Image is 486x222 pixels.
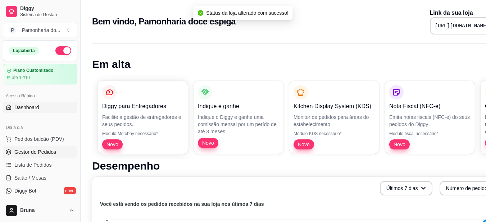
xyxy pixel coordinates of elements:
span: Status da loja alterado com sucesso! [206,10,289,16]
p: Kitchen Display System (KDS) [294,102,375,111]
span: check-circle [197,10,203,16]
button: Bruna [3,202,77,219]
p: Nota Fiscal (NFC-e) [389,102,471,111]
button: Diggy para EntregadoresFacilite a gestão de entregadores e seus pedidos.Módulo Motoboy necessário... [98,81,188,154]
p: Módulo KDS necessário* [294,131,375,137]
span: P [9,27,16,34]
button: Kitchen Display System (KDS)Monitor de pedidos para áreas do estabelecimentoMódulo KDS necessário... [289,81,379,154]
span: Novo [391,141,408,148]
p: Módulo fiscal necessário* [389,131,471,137]
div: Loja aberta [9,47,39,55]
div: Dia a dia [3,122,77,133]
button: Pedidos balcão (PDV) [3,133,77,145]
span: Diggy Bot [14,187,36,194]
span: Lista de Pedidos [14,161,52,168]
span: Novo [104,141,121,148]
article: até 12/10 [12,75,30,80]
button: Últimos 7 dias [380,181,432,195]
p: Monitor de pedidos para áreas do estabelecimento [294,114,375,128]
p: Indique o Diggy e ganhe uma comissão mensal por um perído de até 3 meses [198,114,279,135]
button: Nota Fiscal (NFC-e)Emita notas fiscais (NFC-e) do seus pedidos do DiggyMódulo fiscal necessário*Novo [385,81,475,154]
tspan: 1 [106,217,108,221]
a: KDS [3,198,77,209]
p: Facilite a gestão de entregadores e seus pedidos. [102,114,183,128]
button: Indique e ganheIndique o Diggy e ganhe uma comissão mensal por um perído de até 3 mesesNovo [194,81,283,154]
text: Você está vendo os pedidos recebidos na sua loja nos útimos 7 dias [100,201,264,207]
span: Salão / Mesas [14,174,46,181]
span: Diggy [20,5,74,12]
button: Select a team [3,23,77,37]
span: Dashboard [14,104,39,111]
p: Diggy para Entregadores [102,102,183,111]
a: Diggy Botnovo [3,185,77,196]
a: Gestor de Pedidos [3,146,77,158]
span: Novo [295,141,313,148]
button: Alterar Status [55,46,71,55]
div: Acesso Rápido [3,90,77,102]
a: Plano Customizadoaté 12/10 [3,64,77,84]
span: Gestor de Pedidos [14,148,56,156]
span: Sistema de Gestão [20,12,74,18]
a: Lista de Pedidos [3,159,77,171]
a: Salão / Mesas [3,172,77,184]
p: Módulo Motoboy necessário* [102,131,183,137]
article: Plano Customizado [13,68,53,73]
span: Novo [199,139,217,147]
a: DiggySistema de Gestão [3,3,77,20]
p: Emita notas fiscais (NFC-e) do seus pedidos do Diggy [389,114,471,128]
div: Pamonharia do ... [22,27,60,34]
p: Indique e ganhe [198,102,279,111]
h2: Bem vindo, Pamonharia doce espiga [92,16,236,27]
a: Dashboard [3,102,77,113]
span: Pedidos balcão (PDV) [14,135,64,143]
span: Bruna [20,207,66,214]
